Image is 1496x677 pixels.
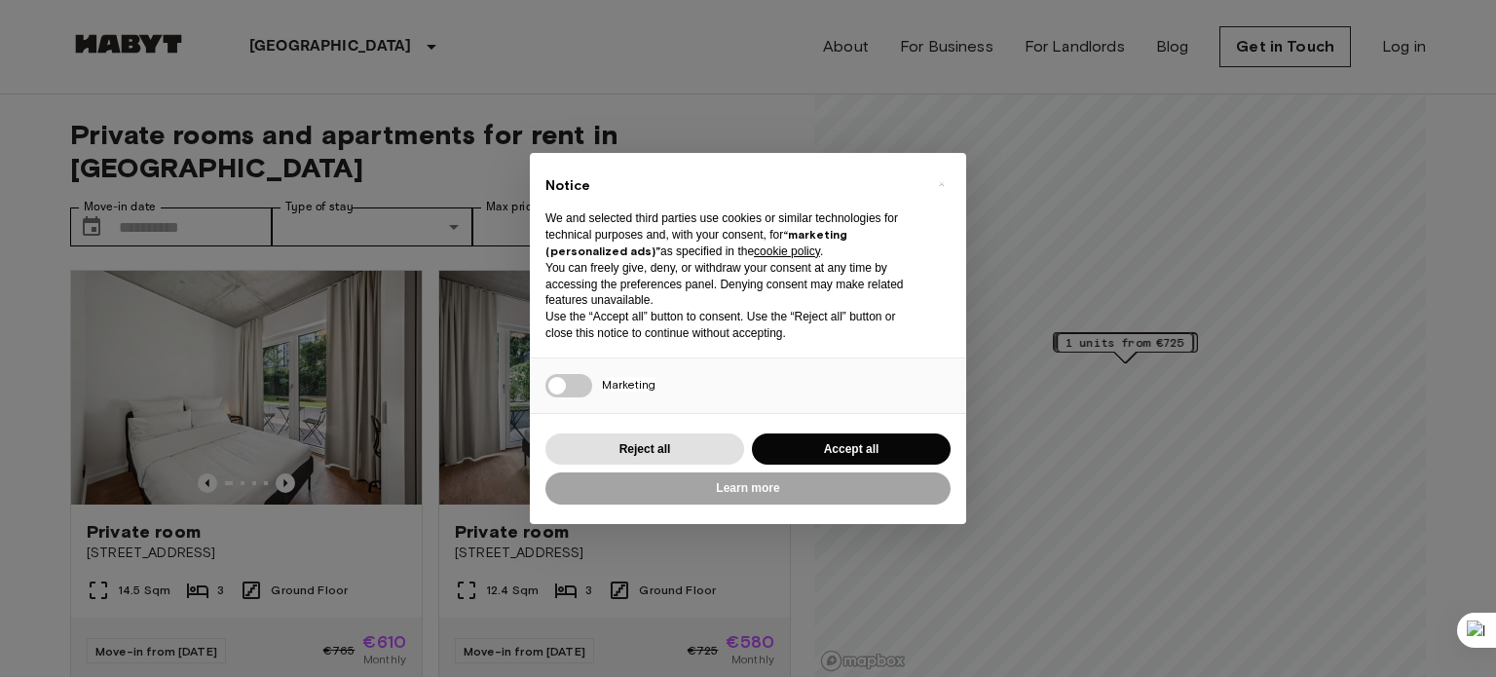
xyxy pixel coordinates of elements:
h2: Notice [545,176,919,196]
button: Accept all [752,433,951,466]
p: Use the “Accept all” button to consent. Use the “Reject all” button or close this notice to conti... [545,309,919,342]
a: cookie policy [754,244,820,258]
span: × [938,172,945,196]
strong: “marketing (personalized ads)” [545,227,847,258]
button: Close this notice [925,169,956,200]
button: Learn more [545,472,951,505]
p: You can freely give, deny, or withdraw your consent at any time by accessing the preferences pane... [545,260,919,309]
p: We and selected third parties use cookies or similar technologies for technical purposes and, wit... [545,210,919,259]
span: Marketing [602,377,655,392]
button: Reject all [545,433,744,466]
